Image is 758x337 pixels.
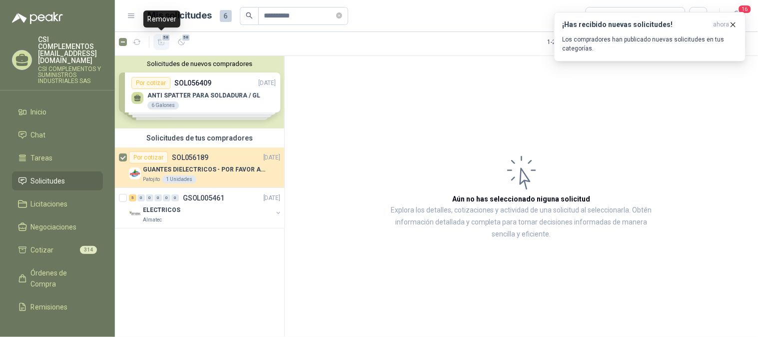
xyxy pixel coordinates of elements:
[31,267,93,289] span: Órdenes de Compra
[154,194,162,201] div: 0
[181,33,191,41] span: 58
[80,246,97,254] span: 314
[31,152,53,163] span: Tareas
[31,221,77,232] span: Negociaciones
[172,154,208,161] p: SOL056189
[115,147,284,188] a: Por cotizarSOL056189[DATE] Company LogoGUANTES DIELECTRICOS - POR FAVOR ADJUNTAR SU FICHA TECNICA...
[31,106,47,117] span: Inicio
[163,194,170,201] div: 0
[115,56,284,128] div: Solicitudes de nuevos compradoresPor cotizarSOL056409[DATE] ANTI SPATTER PARA SOLDADURA / GL6 Gal...
[592,10,613,21] div: Todas
[728,7,746,25] button: 16
[119,60,280,67] button: Solicitudes de nuevos compradores
[143,216,162,224] p: Almatec
[12,240,103,259] a: Cotizar314
[153,34,169,50] button: 58
[31,198,68,209] span: Licitaciones
[12,125,103,144] a: Chat
[12,194,103,213] a: Licitaciones
[554,12,746,61] button: ¡Has recibido nuevas solicitudes!ahora Los compradores han publicado nuevas solicitudes en tus ca...
[171,194,179,201] div: 0
[12,102,103,121] a: Inicio
[129,192,282,224] a: 5 0 0 0 0 0 GSOL005461[DATE] Company LogoELECTRICOSAlmatec
[146,194,153,201] div: 0
[714,20,730,29] span: ahora
[38,36,103,64] p: CSI COMPLEMENTOS [EMAIL_ADDRESS][DOMAIN_NAME]
[143,205,180,215] p: ELECTRICOS
[115,128,284,147] div: Solicitudes de tus compradores
[263,193,280,203] p: [DATE]
[31,175,65,186] span: Solicitudes
[143,175,160,183] p: Patojito
[738,4,752,14] span: 16
[162,175,196,183] div: 1 Unidades
[548,34,599,50] div: 1 - 2 de 2
[183,194,224,201] p: GSOL005461
[246,12,253,19] span: search
[12,171,103,190] a: Solicitudes
[143,10,180,27] div: Remover
[31,301,68,312] span: Remisiones
[137,194,145,201] div: 0
[12,12,63,24] img: Logo peakr
[31,244,54,255] span: Cotizar
[563,20,710,29] h3: ¡Has recibido nuevas solicitudes!
[336,11,342,20] span: close-circle
[129,167,141,179] img: Company Logo
[129,208,141,220] img: Company Logo
[129,151,168,163] div: Por cotizar
[385,204,658,240] p: Explora los detalles, cotizaciones y actividad de una solicitud al seleccionarla. Obtén informaci...
[38,66,103,84] p: CSI COMPLEMENTOS Y SUMINISTROS INDUSTRIALES SAS
[563,35,738,53] p: Los compradores han publicado nuevas solicitudes en tus categorías.
[12,148,103,167] a: Tareas
[31,129,46,140] span: Chat
[161,33,171,41] span: 58
[148,8,212,23] h1: Mis solicitudes
[129,194,136,201] div: 5
[12,263,103,293] a: Órdenes de Compra
[12,217,103,236] a: Negociaciones
[336,12,342,18] span: close-circle
[220,10,232,22] span: 6
[12,297,103,316] a: Remisiones
[263,153,280,162] p: [DATE]
[143,165,267,174] p: GUANTES DIELECTRICOS - POR FAVOR ADJUNTAR SU FICHA TECNICA
[453,193,591,204] h3: Aún no has seleccionado niguna solicitud
[173,34,189,50] button: 58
